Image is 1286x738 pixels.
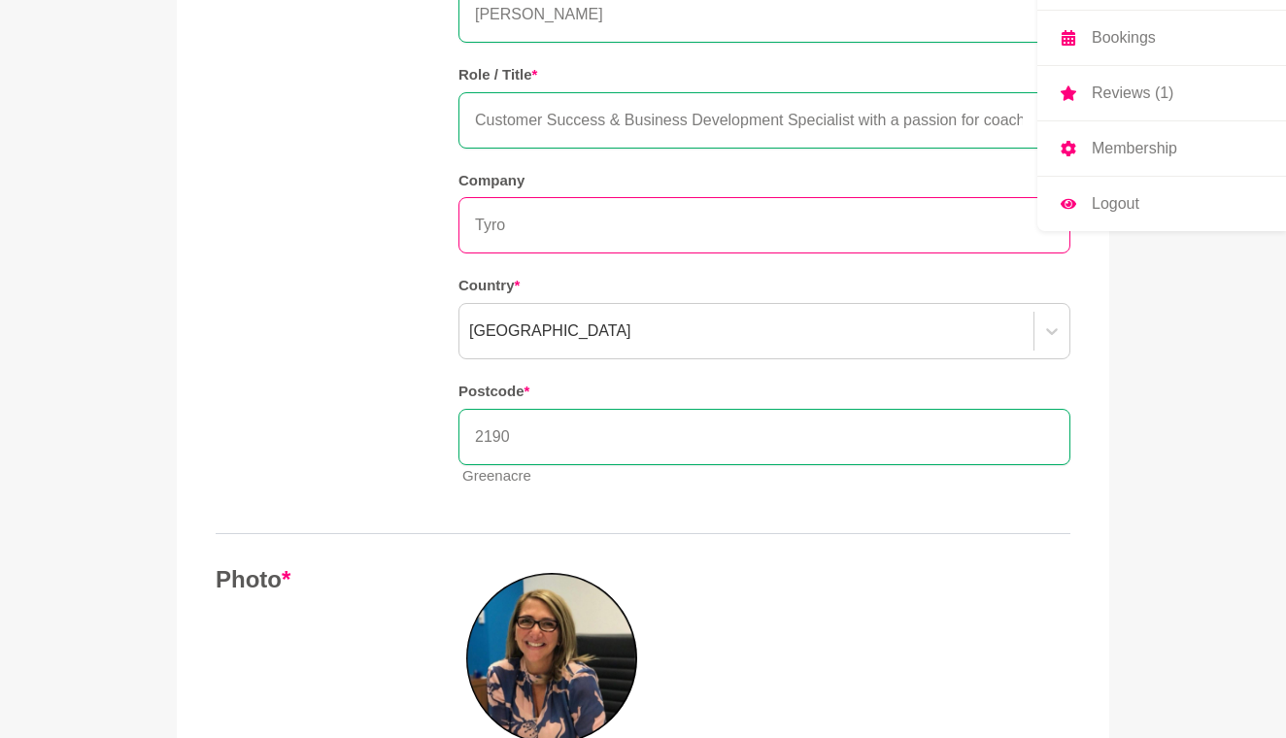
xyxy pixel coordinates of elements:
[458,277,1070,295] h5: Country
[458,383,1070,401] h5: Postcode
[1037,11,1286,65] a: Bookings
[1092,30,1156,46] p: Bookings
[216,565,420,594] h4: Photo
[469,319,631,343] div: [GEOGRAPHIC_DATA]
[458,197,1070,253] input: Company
[1092,141,1177,156] p: Membership
[458,66,1070,84] h5: Role / Title
[458,409,1070,465] input: Postcode
[458,172,1070,190] h5: Company
[1037,66,1286,120] a: Reviews (1)
[1092,85,1173,101] p: Reviews (1)
[1092,196,1139,212] p: Logout
[462,465,1070,487] p: Greenacre
[458,92,1070,149] input: Role / Title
